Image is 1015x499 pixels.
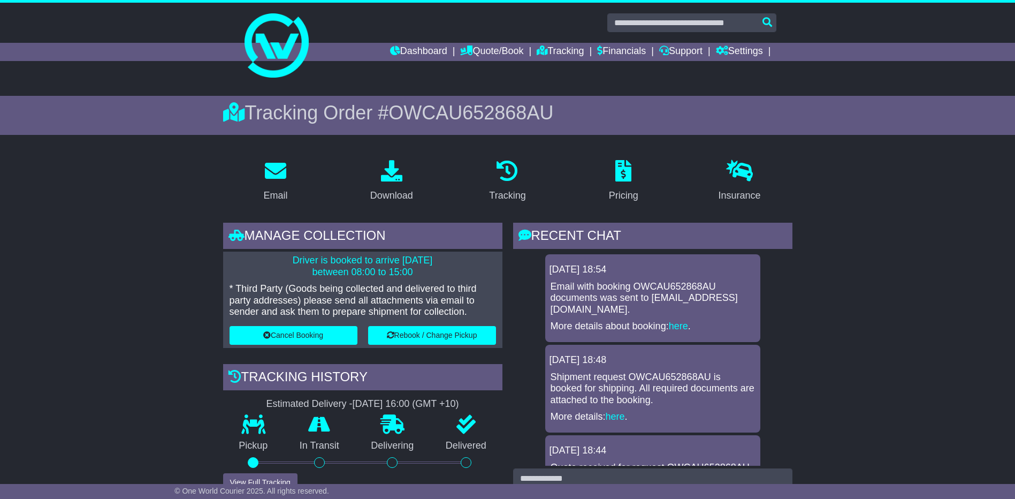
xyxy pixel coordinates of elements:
p: Driver is booked to arrive [DATE] between 08:00 to 15:00 [230,255,496,278]
div: [DATE] 18:54 [550,264,756,276]
p: More details: . [551,411,755,423]
p: Pickup [223,440,284,452]
div: Email [263,188,287,203]
div: Tracking Order # [223,101,792,124]
a: Download [363,156,420,207]
div: [DATE] 16:00 (GMT +10) [353,398,459,410]
div: Manage collection [223,223,502,252]
a: Insurance [712,156,768,207]
div: Download [370,188,413,203]
a: Pricing [602,156,645,207]
a: Financials [597,43,646,61]
a: Tracking [482,156,532,207]
a: Settings [716,43,763,61]
a: here [669,321,688,331]
p: Delivered [430,440,502,452]
div: Estimated Delivery - [223,398,502,410]
button: View Full Tracking [223,473,297,492]
a: Dashboard [390,43,447,61]
p: Shipment request OWCAU652868AU is booked for shipping. All required documents are attached to the... [551,372,755,406]
div: Pricing [609,188,638,203]
p: More details about booking: . [551,321,755,332]
div: Tracking history [223,364,502,393]
p: In Transit [284,440,355,452]
a: Tracking [537,43,584,61]
div: [DATE] 18:48 [550,354,756,366]
a: Quote/Book [460,43,523,61]
p: Quote received for request OWCAU652868AU. [551,462,755,474]
div: [DATE] 18:44 [550,445,756,457]
p: Delivering [355,440,430,452]
a: here [606,411,625,422]
p: * Third Party (Goods being collected and delivered to third party addresses) please send all atta... [230,283,496,318]
a: Email [256,156,294,207]
button: Cancel Booking [230,326,357,345]
span: OWCAU652868AU [388,102,553,124]
div: Insurance [719,188,761,203]
button: Rebook / Change Pickup [368,326,496,345]
p: Email with booking OWCAU652868AU documents was sent to [EMAIL_ADDRESS][DOMAIN_NAME]. [551,281,755,316]
div: RECENT CHAT [513,223,792,252]
a: Support [659,43,703,61]
div: Tracking [489,188,525,203]
span: © One World Courier 2025. All rights reserved. [174,487,329,495]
